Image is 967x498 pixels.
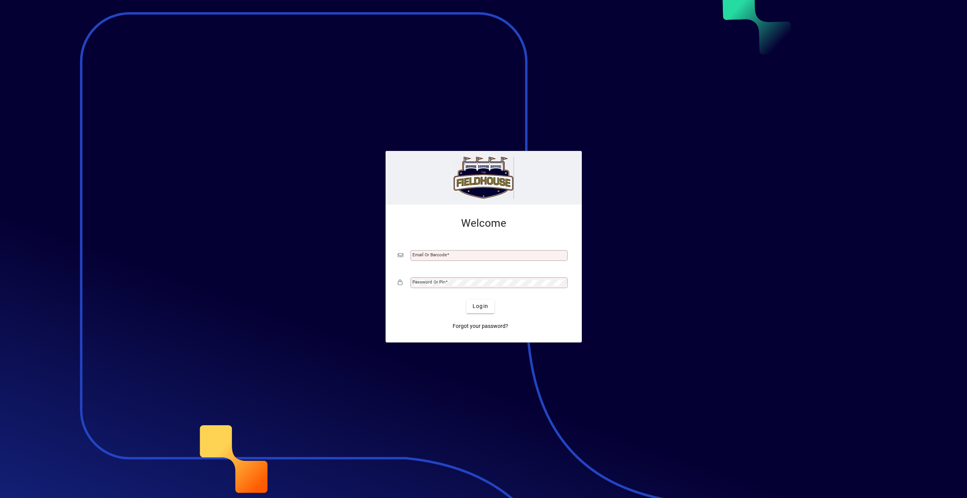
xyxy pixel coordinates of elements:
mat-label: Password or Pin [412,279,445,285]
h2: Welcome [398,217,570,230]
span: Forgot your password? [453,322,508,330]
span: Login [473,302,488,310]
a: Forgot your password? [450,319,511,333]
mat-label: Email or Barcode [412,252,447,257]
button: Login [466,300,494,313]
